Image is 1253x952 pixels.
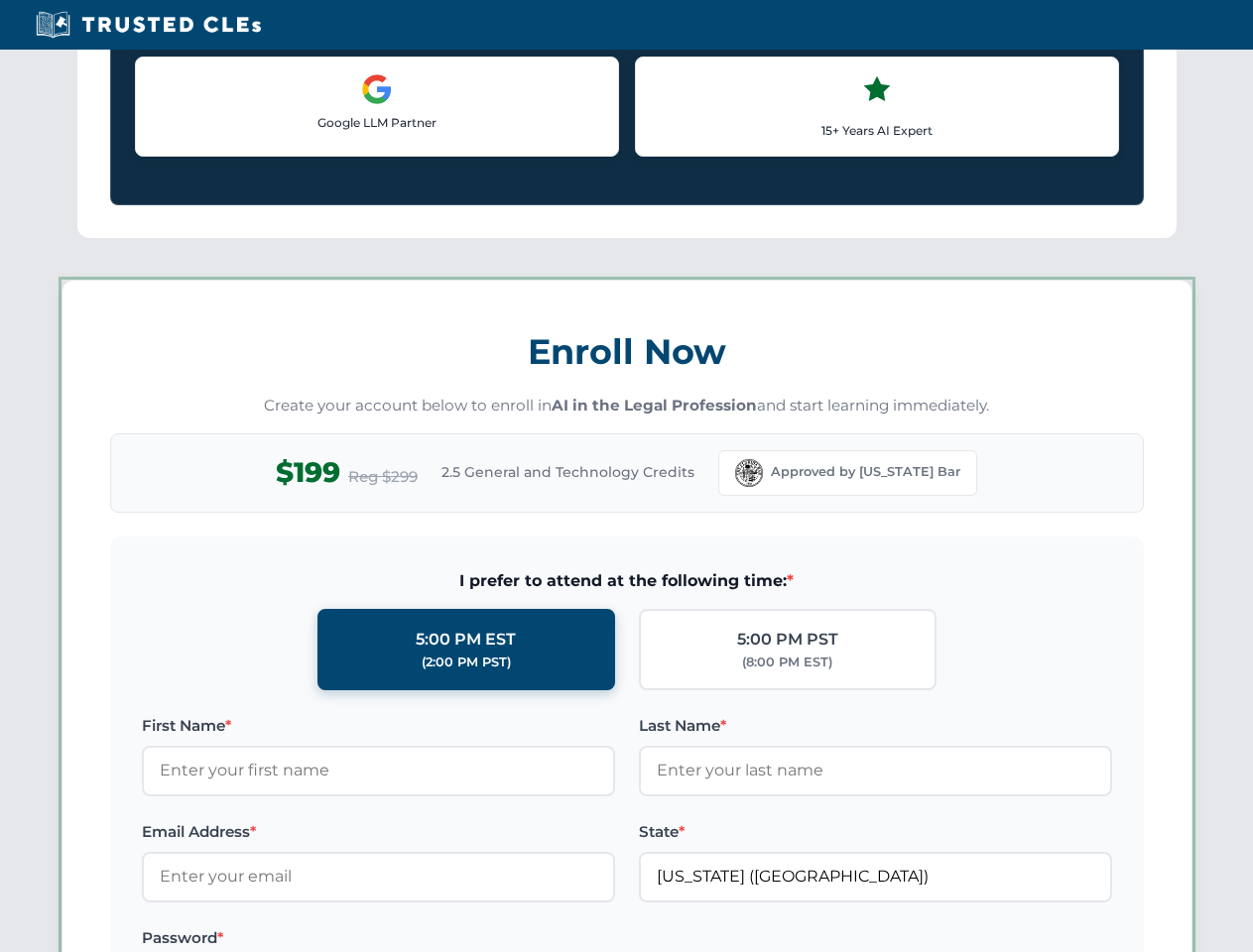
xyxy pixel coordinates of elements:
div: (2:00 PM PST) [422,653,511,672]
span: $199 [276,450,340,495]
input: Enter your email [142,852,615,901]
span: Reg $299 [348,465,418,489]
span: I prefer to attend at the following time: [142,568,1112,594]
div: 5:00 PM PST [737,627,838,653]
label: State [639,820,1112,844]
input: Florida (FL) [639,852,1112,901]
p: Google LLM Partner [152,113,602,132]
div: 5:00 PM EST [416,627,516,653]
div: (8:00 PM EST) [742,653,832,672]
span: 2.5 General and Technology Credits [441,461,694,483]
p: 15+ Years AI Expert [652,121,1102,140]
strong: AI in the Legal Profession [552,396,757,415]
input: Enter your last name [639,746,1112,795]
h3: Enroll Now [110,320,1144,383]
img: Florida Bar [735,459,763,487]
img: Google [361,73,393,105]
span: Approved by [US_STATE] Bar [771,462,960,482]
label: Last Name [639,714,1112,738]
label: Email Address [142,820,615,844]
label: First Name [142,714,615,738]
p: Create your account below to enroll in and start learning immediately. [110,395,1144,417]
label: Password [142,926,615,950]
input: Enter your first name [142,746,615,795]
img: Trusted CLEs [30,10,267,40]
